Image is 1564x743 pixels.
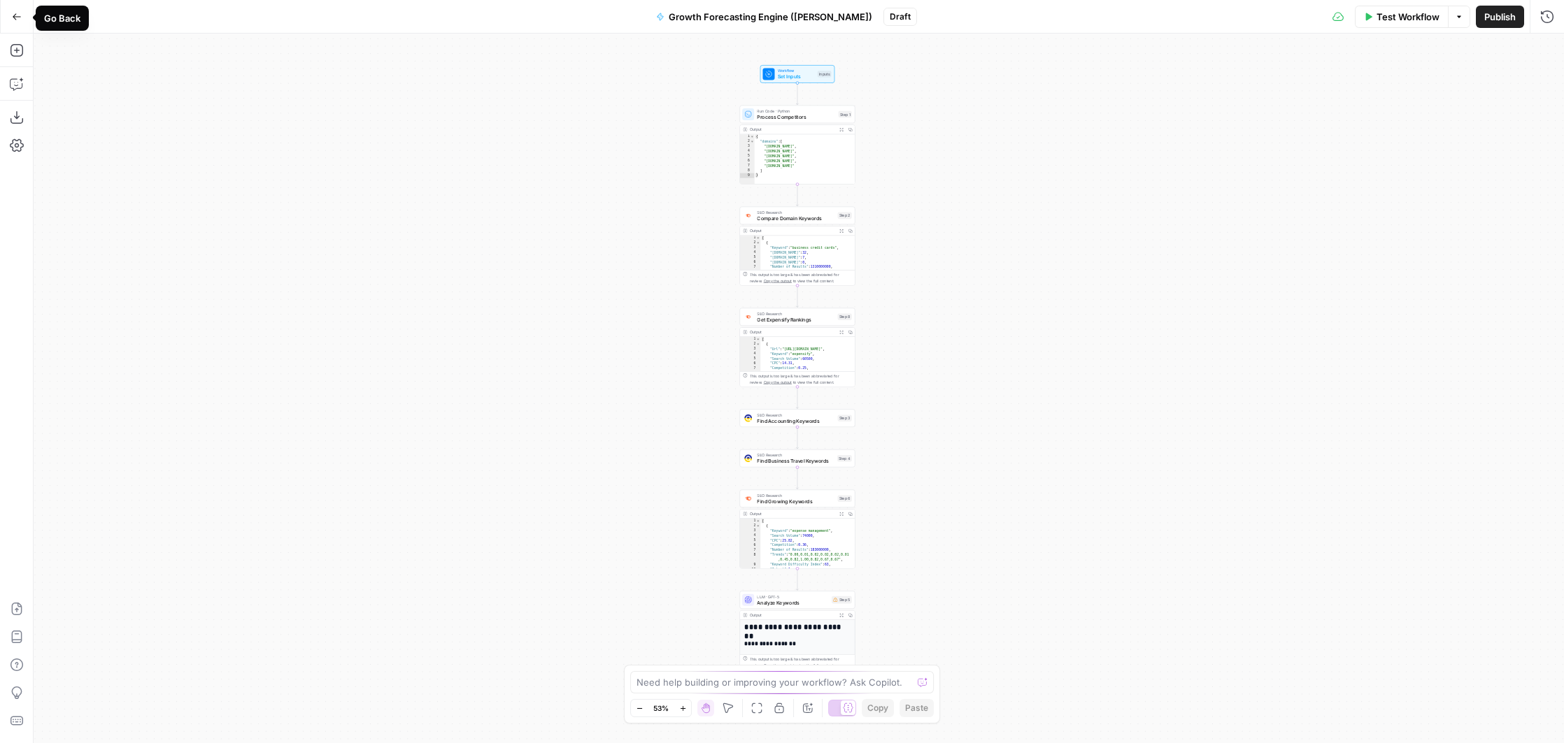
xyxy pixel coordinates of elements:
[750,139,754,144] span: Toggle code folding, rows 2 through 8
[818,71,832,78] div: Inputs
[739,207,855,286] div: SEO ResearchCompare Domain KeywordsStep 2Output[ { "Keyword":"business credit cards", "[DOMAIN_NA...
[796,83,798,105] g: Edge from start to step_1
[757,593,828,600] span: LLM · GPT-5
[740,154,755,159] div: 5
[740,562,760,567] div: 9
[740,245,760,250] div: 3
[796,286,798,308] g: Edge from step_2 to step_8
[740,567,760,572] div: 10
[739,449,855,468] div: SEO ResearchFind Business Travel KeywordsStep 4
[757,457,834,465] span: Find Business Travel Keywords
[740,366,760,371] div: 7
[750,127,834,133] div: Output
[739,409,855,427] div: SEO ResearchFind Accounting KeywordsStep 3
[750,373,852,385] div: This output is too large & has been abbreviated for review. to view the full content.
[796,185,798,206] g: Edge from step_1 to step_2
[740,361,760,366] div: 6
[757,215,834,222] span: Compare Domain Keywords
[740,250,760,255] div: 4
[750,511,834,517] div: Output
[740,240,760,245] div: 2
[757,599,828,607] span: Analyze Keywords
[740,168,755,173] div: 8
[757,452,834,459] span: SEO Research
[756,236,760,240] span: Toggle code folding, rows 1 through 2741
[739,65,855,83] div: WorkflowSet InputsInputs
[838,313,852,320] div: Step 8
[744,495,752,503] img: 8a3tdog8tf0qdwwcclgyu02y995m
[739,308,855,387] div: SEO ResearchGet Expensify RankingsStep 8Output[ { "Url":"[URL][DOMAIN_NAME]", "Keyword":"expensif...
[778,68,815,74] span: Workflow
[740,159,755,164] div: 6
[740,553,760,563] div: 8
[750,134,754,139] span: Toggle code folding, rows 1 through 9
[740,342,760,347] div: 2
[757,492,834,498] span: SEO Research
[750,656,852,668] div: This output is too large & has been abbreviated for review. to view the full content.
[837,455,852,462] div: Step 4
[740,524,760,528] div: 2
[1377,10,1439,24] span: Test Workflow
[739,489,855,568] div: SEO ResearchFind Growing KeywordsStep 6Output[ { "Keyword":"expense management", "Search Volume":...
[740,347,760,352] div: 3
[832,596,852,604] div: Step 5
[764,663,792,667] span: Copy the output
[756,524,760,528] span: Toggle code folding, rows 2 through 11
[740,173,755,178] div: 9
[669,10,872,24] span: Growth Forecasting Engine ([PERSON_NAME])
[757,412,834,418] span: SEO Research
[796,387,798,408] g: Edge from step_8 to step_3
[744,212,752,219] img: zn8kcn4lc16eab7ly04n2pykiy7x
[757,113,835,121] span: Process Competitors
[1355,6,1448,28] button: Test Workflow
[862,699,894,717] button: Copy
[778,73,815,80] span: Set Inputs
[653,702,669,714] span: 53%
[839,111,852,118] div: Step 1
[1476,6,1524,28] button: Publish
[764,380,792,384] span: Copy the output
[740,548,760,553] div: 7
[740,337,760,342] div: 1
[1484,10,1516,24] span: Publish
[750,228,834,234] div: Output
[750,272,852,284] div: This output is too large & has been abbreviated for review. to view the full content.
[740,543,760,548] div: 6
[44,11,80,25] div: Go Back
[900,699,934,717] button: Paste
[740,533,760,538] div: 4
[838,495,852,502] div: Step 6
[740,260,760,265] div: 6
[740,164,755,168] div: 7
[756,240,760,245] span: Toggle code folding, rows 2 through 12
[764,278,792,282] span: Copy the output
[744,314,752,320] img: p4kt2d9mz0di8532fmfgvfq6uqa0
[905,702,928,714] span: Paste
[838,414,852,421] div: Step 3
[796,568,798,590] g: Edge from step_6 to step_5
[750,612,834,619] div: Output
[740,236,760,240] div: 1
[740,149,755,154] div: 4
[750,329,834,336] div: Output
[740,134,755,139] div: 1
[740,144,755,149] div: 3
[757,417,834,425] span: Find Accounting Keywords
[796,427,798,449] g: Edge from step_3 to step_4
[739,106,855,185] div: Run Code · PythonProcess CompetitorsStep 1Output{ "domains":[ "[DOMAIN_NAME]", "[DOMAIN_NAME]", "...
[757,316,834,324] span: Get Expensify Rankings
[757,310,834,317] span: SEO Research
[756,342,760,347] span: Toggle code folding, rows 2 through 12
[757,498,834,505] span: Find Growing Keywords
[740,528,760,533] div: 3
[757,209,834,215] span: SEO Research
[796,468,798,489] g: Edge from step_4 to step_6
[648,6,881,28] button: Growth Forecasting Engine ([PERSON_NAME])
[740,139,755,144] div: 2
[890,10,911,23] span: Draft
[740,356,760,361] div: 5
[740,265,760,270] div: 7
[740,255,760,260] div: 5
[867,702,888,714] span: Copy
[740,519,760,524] div: 1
